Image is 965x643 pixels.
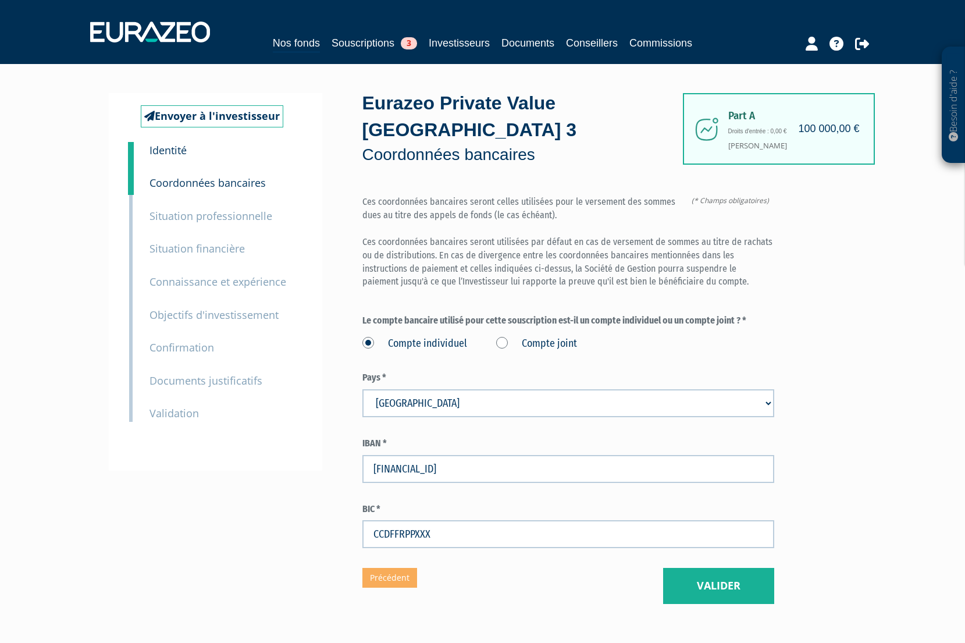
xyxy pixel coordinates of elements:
small: Identité [149,143,187,157]
span: Part A [728,110,856,122]
label: Pays * [362,371,774,385]
label: IBAN * [362,437,774,450]
small: Connaissance et expérience [149,275,286,289]
h6: Droits d'entrée : 0,00 € [728,128,856,134]
a: 2 [128,159,134,195]
a: Investisseurs [429,35,490,51]
a: Commissions [629,35,692,51]
p: Ces coordonnées bancaires seront celles utilisées pour le versement des sommes dues au titre des ... [362,196,774,289]
small: Confirmation [149,340,214,354]
label: BIC * [362,503,774,516]
div: [PERSON_NAME] [683,93,875,165]
p: Coordonnées bancaires [362,143,682,166]
a: Envoyer à l'investisseur [141,105,283,127]
label: Compte joint [496,336,577,351]
span: 3 [401,37,417,49]
a: Documents [501,35,554,51]
small: Situation financière [149,241,245,255]
a: 1 [128,142,134,165]
small: Coordonnées bancaires [149,176,266,190]
a: Conseillers [566,35,618,51]
a: Nos fonds [273,35,320,53]
p: Besoin d'aide ? [947,53,960,158]
small: Objectifs d'investissement [149,308,279,322]
a: Précédent [362,568,417,588]
img: 1732889491-logotype_eurazeo_blanc_rvb.png [90,22,210,42]
small: Documents justificatifs [149,374,262,388]
small: Validation [149,406,199,420]
h4: 100 000,00 € [798,123,859,135]
label: Le compte bancaire utilisé pour cette souscription est-il un compte individuel ou un compte joint... [362,314,774,328]
a: Souscriptions3 [332,35,417,51]
label: Compte individuel [362,336,467,351]
span: (* Champs obligatoires) [692,196,774,205]
button: Valider [663,568,774,604]
div: Eurazeo Private Value [GEOGRAPHIC_DATA] 3 [362,90,682,166]
small: Situation professionnelle [149,209,272,223]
